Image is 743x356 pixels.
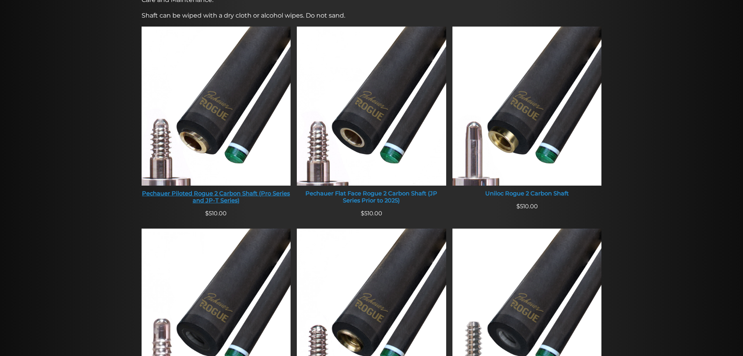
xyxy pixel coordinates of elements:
img: Uniloc Rogue 2 Carbon Shaft [452,27,602,186]
span: 510.00 [361,210,382,217]
span: $ [361,210,364,217]
div: Pechauer Piloted Rogue 2 Carbon Shaft (Pro Series and JP-T Series) [142,190,291,204]
span: $ [205,210,209,217]
a: Pechauer Flat Face Rogue 2 Carbon Shaft (JP Series Prior to 2025) Pechauer Flat Face Rogue 2 Carb... [297,27,446,209]
p: Shaft can be wiped with a dry cloth or alcohol wipes. Do not sand. [142,11,602,20]
span: 510.00 [516,203,538,210]
span: $ [516,203,520,210]
a: Pechauer Piloted Rogue 2 Carbon Shaft (Pro Series and JP-T Series) Pechauer Piloted Rogue 2 Carbo... [142,27,291,209]
img: Pechauer Piloted Rogue 2 Carbon Shaft (Pro Series and JP-T Series) [142,27,291,186]
div: Pechauer Flat Face Rogue 2 Carbon Shaft (JP Series Prior to 2025) [297,190,446,204]
span: 510.00 [205,210,227,217]
div: Uniloc Rogue 2 Carbon Shaft [452,190,602,197]
img: Pechauer Flat Face Rogue 2 Carbon Shaft (JP Series Prior to 2025) [297,27,446,186]
a: Uniloc Rogue 2 Carbon Shaft Uniloc Rogue 2 Carbon Shaft [452,27,602,202]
